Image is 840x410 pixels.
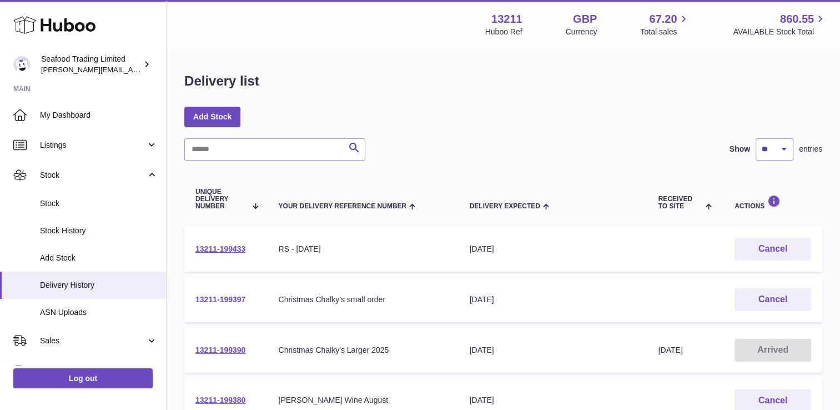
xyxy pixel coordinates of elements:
[184,72,259,90] h1: Delivery list
[195,244,245,253] a: 13211-199433
[40,110,158,121] span: My Dashboard
[41,65,223,74] span: [PERSON_NAME][EMAIL_ADDRESS][DOMAIN_NAME]
[470,294,636,305] div: [DATE]
[278,203,406,210] span: Your Delivery Reference Number
[40,280,158,291] span: Delivery History
[470,395,636,406] div: [DATE]
[13,368,153,388] a: Log out
[470,244,636,254] div: [DATE]
[733,27,827,37] span: AVAILABLE Stock Total
[735,288,811,311] button: Cancel
[485,27,522,37] div: Huboo Ref
[278,395,447,406] div: [PERSON_NAME] Wine August
[41,54,141,75] div: Seafood Trading Limited
[658,346,683,354] span: [DATE]
[658,196,703,210] span: Received to Site
[278,294,447,305] div: Christmas Chalky's small order
[195,396,245,404] a: 13211-199380
[573,12,597,27] strong: GBP
[195,346,245,354] a: 13211-199390
[566,27,597,37] div: Currency
[799,144,822,154] span: entries
[470,203,540,210] span: Delivery Expected
[735,195,811,210] div: Actions
[40,253,158,263] span: Add Stock
[40,140,146,151] span: Listings
[640,12,690,37] a: 67.20 Total sales
[184,107,240,127] a: Add Stock
[733,12,827,37] a: 860.55 AVAILABLE Stock Total
[780,12,814,27] span: 860.55
[40,307,158,318] span: ASN Uploads
[40,226,158,236] span: Stock History
[195,295,245,304] a: 13211-199397
[278,345,447,356] div: Christmas Chalky's Larger 2025
[13,56,30,73] img: nathaniellynch@rickstein.com
[40,336,146,346] span: Sales
[730,144,750,154] label: Show
[470,345,636,356] div: [DATE]
[40,198,158,209] span: Stock
[195,188,247,211] span: Unique Delivery Number
[640,27,690,37] span: Total sales
[649,12,677,27] span: 67.20
[735,238,811,261] button: Cancel
[491,12,522,27] strong: 13211
[278,244,447,254] div: RS - [DATE]
[40,170,146,181] span: Stock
